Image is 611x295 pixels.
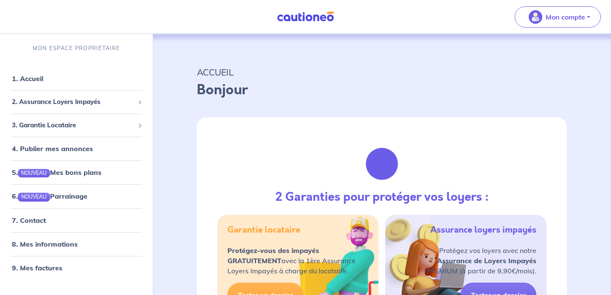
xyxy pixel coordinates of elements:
a: 8. Mes informations [12,240,78,248]
strong: Assurance de Loyers Impayés [437,256,536,265]
div: 5.NOUVEAUMes bons plans [3,164,149,181]
strong: Protégez-vous des impayés GRATUITEMENT [227,246,319,265]
img: illu_account_valid_menu.svg [529,10,542,24]
a: 7. Contact [12,216,46,225]
p: ACCUEIL [197,65,567,80]
span: 2. Assurance Loyers Impayés [12,97,135,107]
p: Bonjour [197,80,567,100]
a: 6.NOUVEAUParrainage [12,192,87,200]
p: MON ESPACE PROPRIÉTAIRE [33,44,120,52]
div: 2. Assurance Loyers Impayés [3,94,149,110]
div: 6.NOUVEAUParrainage [3,188,149,205]
div: 3. Garantie Locataire [3,117,149,134]
a: 4. Publier mes annonces [12,144,93,153]
a: 9. Mes factures [12,264,62,272]
a: 1. Accueil [12,74,43,83]
p: Mon compte [546,12,585,22]
p: avec la 1ère Assurance Loyers Impayés à charge du locataire. [227,245,356,276]
div: 9. Mes factures [3,259,149,276]
span: 3. Garantie Locataire [12,121,135,130]
p: Protégez vos loyers avec notre PREMIUM (à partir de 9,90€/mois). [426,245,536,276]
div: 4. Publier mes annonces [3,140,149,157]
h3: 2 Garanties pour protéger vos loyers : [275,190,489,205]
img: Cautioneo [274,11,337,22]
a: 5.NOUVEAUMes bons plans [12,168,101,177]
button: illu_account_valid_menu.svgMon compte [515,6,601,28]
div: 7. Contact [3,212,149,229]
img: justif-loupe [359,141,405,187]
h5: Garantie locataire [227,225,300,235]
div: 1. Accueil [3,70,149,87]
h5: Assurance loyers impayés [430,225,536,235]
div: 8. Mes informations [3,236,149,253]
